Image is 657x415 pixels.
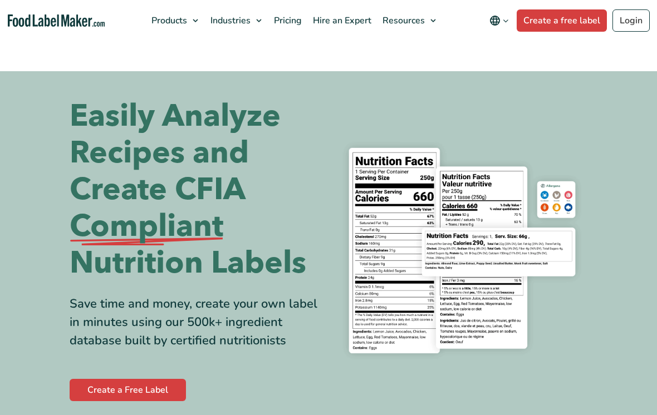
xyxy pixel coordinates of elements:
[70,208,223,245] span: Compliant
[148,14,188,27] span: Products
[517,9,607,32] a: Create a free label
[70,98,320,281] h1: Easily Analyze Recipes and Create CFIA Nutrition Labels
[482,9,517,32] button: Change language
[612,9,650,32] a: Login
[70,379,186,401] a: Create a Free Label
[379,14,426,27] span: Resources
[271,14,303,27] span: Pricing
[8,14,105,27] a: Food Label Maker homepage
[207,14,252,27] span: Industries
[310,14,372,27] span: Hire an Expert
[70,295,320,350] div: Save time and money, create your own label in minutes using our 500k+ ingredient database built b...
